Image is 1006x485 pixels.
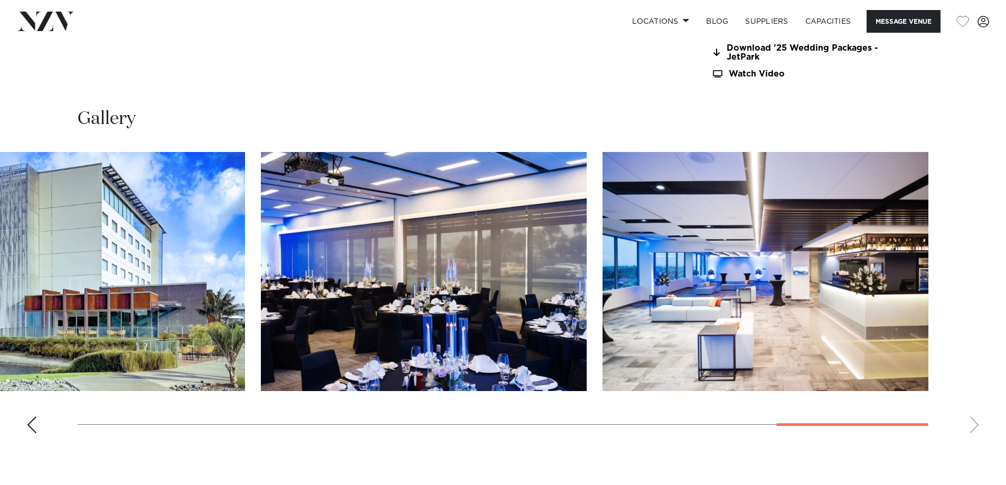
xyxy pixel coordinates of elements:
[797,10,860,33] a: Capacities
[78,107,136,131] h2: Gallery
[867,10,941,33] button: Message Venue
[698,10,737,33] a: BLOG
[711,44,883,62] a: Download '25 Wedding Packages - JetPark
[603,152,928,391] swiper-slide: 14 / 14
[17,12,74,31] img: nzv-logo.png
[624,10,698,33] a: Locations
[737,10,796,33] a: SUPPLIERS
[261,152,587,391] swiper-slide: 13 / 14
[711,70,883,79] a: Watch Video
